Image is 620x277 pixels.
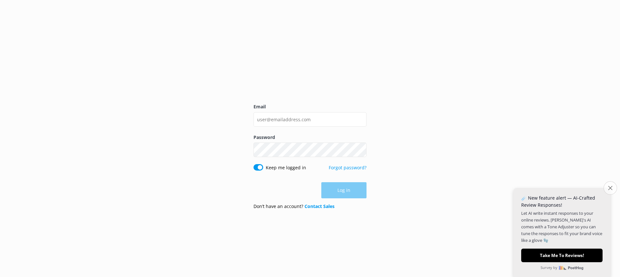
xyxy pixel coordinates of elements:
[253,103,367,110] label: Email
[329,164,367,171] a: Forgot password?
[253,112,367,127] input: user@emailaddress.com
[253,203,335,210] p: Don’t have an account?
[354,143,367,156] button: Show password
[253,134,367,141] label: Password
[305,203,335,209] a: Contact Sales
[266,164,306,171] label: Keep me logged in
